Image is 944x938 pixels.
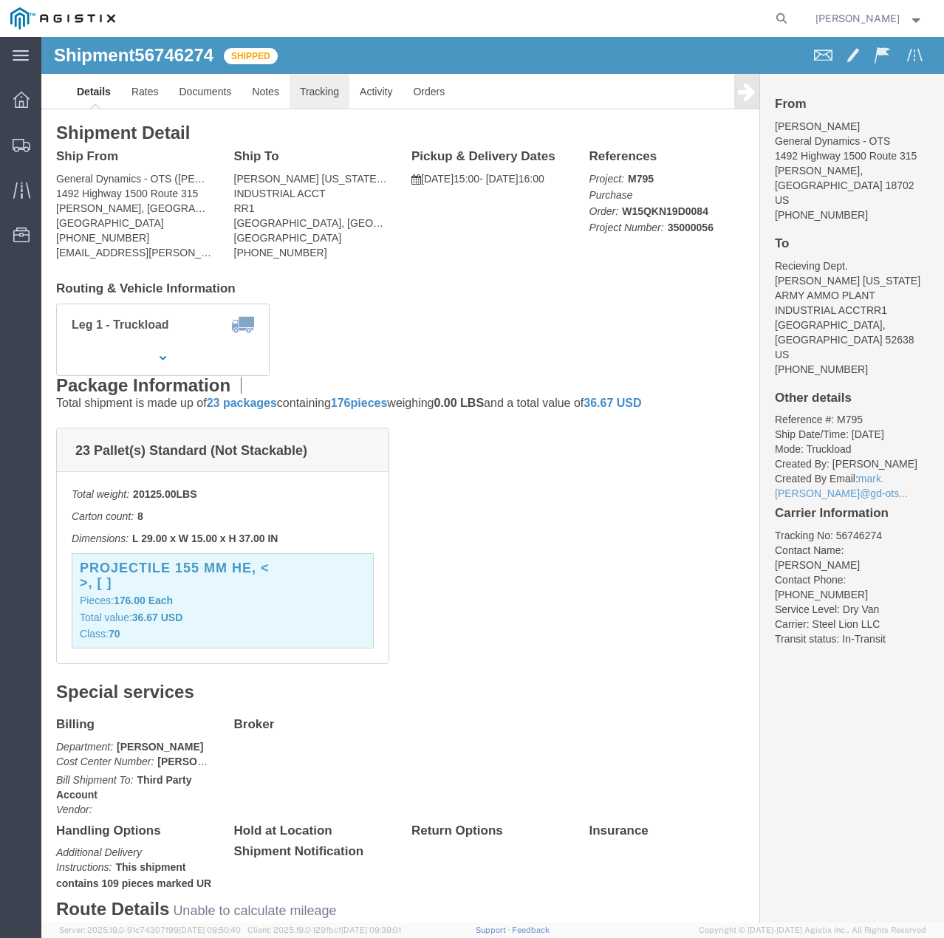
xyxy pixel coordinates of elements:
span: [DATE] 09:50:40 [179,925,241,934]
span: Copyright © [DATE]-[DATE] Agistix Inc., All Rights Reserved [699,924,926,937]
span: [DATE] 09:39:01 [341,925,401,934]
a: Feedback [512,925,550,934]
span: Client: 2025.19.0-129fbcf [247,925,401,934]
img: logo [10,7,115,30]
iframe: FS Legacy Container [41,37,944,922]
button: [PERSON_NAME] [815,10,924,27]
a: Support [476,925,513,934]
span: Server: 2025.19.0-91c74307f99 [59,925,241,934]
span: Eric Timmerman [815,10,900,27]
